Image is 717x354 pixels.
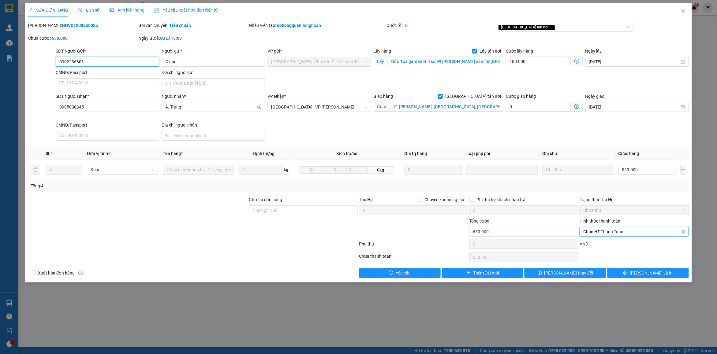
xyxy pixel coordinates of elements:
[56,93,159,100] div: SĐT Người Nhận
[359,197,373,202] span: Thu Hộ
[300,166,323,174] input: D
[277,23,321,28] b: dohongquan.longhoan
[31,165,40,175] button: delete
[540,148,616,160] th: Ghi chú
[163,165,234,175] input: VD: Bàn, Ghế
[589,58,680,65] input: Ngày lấy
[580,242,588,246] span: VND
[630,270,673,276] span: [PERSON_NAME] và In
[580,219,620,223] label: Hình thức thanh toán
[525,268,606,278] button: save[PERSON_NAME] thay đổi
[589,104,680,110] input: Ngày giao
[35,270,77,276] span: Xuất hóa đơn hàng
[583,206,685,215] span: Chưa thu
[466,271,471,275] span: plus
[249,22,386,29] div: Nhân viên tạo:
[574,59,579,64] span: dollar-circle
[405,23,408,28] b: 0
[28,8,68,13] span: SỬA ĐƠN HÀNG
[78,271,83,275] span: info-circle
[154,8,218,13] span: Yêu cầu xuất hóa đơn điện tử
[154,8,159,13] img: icon
[28,35,137,42] div: Chưa cước :
[359,268,441,278] button: exclamation-circleYêu cầu
[162,78,265,88] input: Địa chỉ của người gửi
[374,94,393,99] span: Giao hàng
[283,165,289,175] span: kg
[681,165,686,175] button: plus
[583,227,685,236] span: Chọn HT Thanh Toán
[358,253,469,264] div: Chưa thanh toán
[390,102,504,112] input: Giao tận nơi
[682,230,685,234] span: close-circle
[157,36,182,41] b: [DATE] 13:03
[538,271,542,275] span: save
[78,8,100,13] span: Lịch sử
[249,197,282,202] label: Ghi chú đơn hàng
[162,93,265,100] div: Người nhận
[405,151,427,156] span: Giá trị hàng
[163,151,183,156] span: Tên hàng
[169,23,191,28] b: Tiêu chuẩn
[249,205,358,215] input: Ghi chú đơn hàng
[110,8,144,13] span: Ảnh kiện hàng
[477,48,503,54] span: Lấy tận nơi
[405,165,462,175] input: 0
[474,196,528,203] span: Phí thu hộ khách nhận trả
[336,151,357,156] span: Kích thước
[544,270,593,276] span: [PERSON_NAME] thay đổi
[323,166,347,174] input: R
[374,102,390,112] span: Giao
[267,94,284,99] span: VP Nhận
[585,49,602,53] label: Ngày lấy
[443,93,503,100] span: [GEOGRAPHIC_DATA] tận nơi
[506,57,571,66] input: Cước lấy hàng
[506,102,571,112] input: Cước giao hàng
[162,48,265,54] div: Người gửi
[138,22,247,29] div: Gói vận chuyển:
[374,49,391,53] span: Lấy hàng
[442,268,523,278] button: plusThêm ĐH mới
[368,166,394,174] span: 0kg
[618,151,639,156] span: Cước hàng
[110,8,114,12] span: picture
[267,48,371,54] div: VP gửi
[56,48,159,54] div: SĐT Người Gửi
[499,25,555,30] span: [GEOGRAPHIC_DATA] tận nơi
[506,94,536,99] label: Cước giao hàng
[253,151,275,156] span: Định lượng
[681,9,686,14] span: close
[585,94,605,99] label: Ngày giao
[374,57,388,66] span: Lấy
[607,268,689,278] button: printer[PERSON_NAME] và In
[256,105,261,109] span: user-add
[62,23,98,28] b: HNVD1208250025
[52,36,68,41] b: 650.000
[271,57,367,66] span: Hà Nội: Kho Văn Điển Thanh Trì
[28,8,32,12] span: edit
[543,165,614,175] input: Ghi Chú
[271,102,367,112] span: Đà Nẵng : VP Thanh Khê
[138,35,247,42] div: Ngày GD:
[574,104,579,109] span: dollar-circle
[78,8,82,12] span: clock-circle
[550,26,553,29] span: close
[91,165,154,174] span: Khác
[346,166,368,174] input: C
[162,131,265,141] input: Địa chỉ của người nhận
[28,22,137,29] div: [PERSON_NAME]:
[387,22,496,29] div: Cước rồi :
[162,122,265,128] div: Địa chỉ người nhận
[506,49,533,53] label: Cước lấy hàng
[388,57,504,66] input: Lấy tận nơi
[422,196,468,203] span: Chuyển khoản ng. gửi
[162,69,265,76] div: Địa chỉ người gửi
[675,3,692,20] button: Close
[469,219,489,223] span: Tổng cước
[464,148,540,160] th: Loại phụ phí
[358,241,469,251] div: Phụ thu
[473,270,499,276] span: Thêm ĐH mới
[56,69,159,76] div: CMND/Passport
[46,151,50,156] span: SL
[31,183,277,189] div: Tổng: 4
